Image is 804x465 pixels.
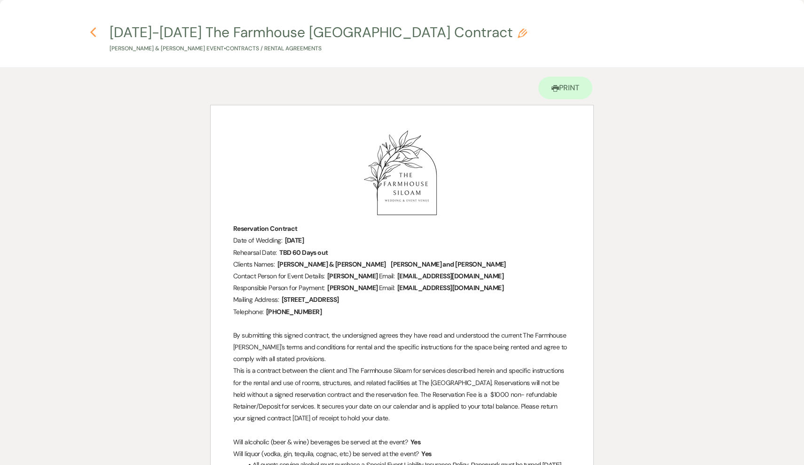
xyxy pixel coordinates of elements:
[233,306,571,318] p: Telephone:
[390,259,507,270] span: [PERSON_NAME] and [PERSON_NAME]
[233,365,571,424] p: This is a contract between the client and The Farmhouse Siloam for services described herein and ...
[396,271,504,282] span: [EMAIL_ADDRESS][DOMAIN_NAME]
[278,247,329,258] span: TBD 60 Days out
[233,247,571,259] p: Rehearsal Date:
[538,77,592,99] a: Print
[110,25,527,53] button: [DATE]-[DATE] The Farmhouse [GEOGRAPHIC_DATA] Contract[PERSON_NAME] & [PERSON_NAME] Event•Contrac...
[233,448,571,460] p: Will liquor (vodka, gin, tequila, cognac, etc) be served at the event?
[233,270,571,282] p: Contact Person for Event Details: Email:
[355,129,449,223] img: The FarmHouse Siloam.png
[233,330,571,365] p: By submitting this signed contract, the undersigned agrees they have read and understood the curr...
[326,283,379,293] span: [PERSON_NAME]
[326,271,379,282] span: [PERSON_NAME]
[396,283,504,293] span: [EMAIL_ADDRESS][DOMAIN_NAME]
[233,224,298,233] strong: Reservation Contract
[284,235,305,246] span: [DATE]
[420,449,432,459] span: Yes
[265,307,323,317] span: [PHONE_NUMBER]
[233,235,571,246] p: Date of Wedding:
[110,44,527,53] p: [PERSON_NAME] & [PERSON_NAME] Event • Contracts / Rental Agreements
[233,294,571,306] p: Mailing Address:
[233,259,571,270] p: Clients Names:
[281,294,340,305] span: [STREET_ADDRESS]
[276,259,387,270] span: [PERSON_NAME] & [PERSON_NAME]
[233,282,571,294] p: Responsible Person for Payment: Email:
[410,437,421,448] span: Yes
[233,436,571,448] p: Will alcoholic (beer & wine) beverages be served at the event?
